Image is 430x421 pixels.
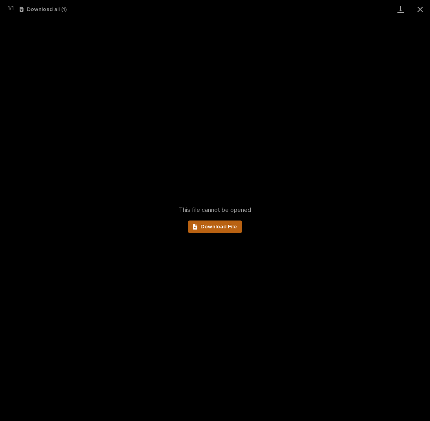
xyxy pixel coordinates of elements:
span: This file cannot be opened [179,206,251,214]
a: Download File [188,221,242,233]
span: Download File [200,224,237,230]
span: 1 [8,5,10,11]
button: Download all (1) [20,7,67,12]
span: 1 [12,5,14,11]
